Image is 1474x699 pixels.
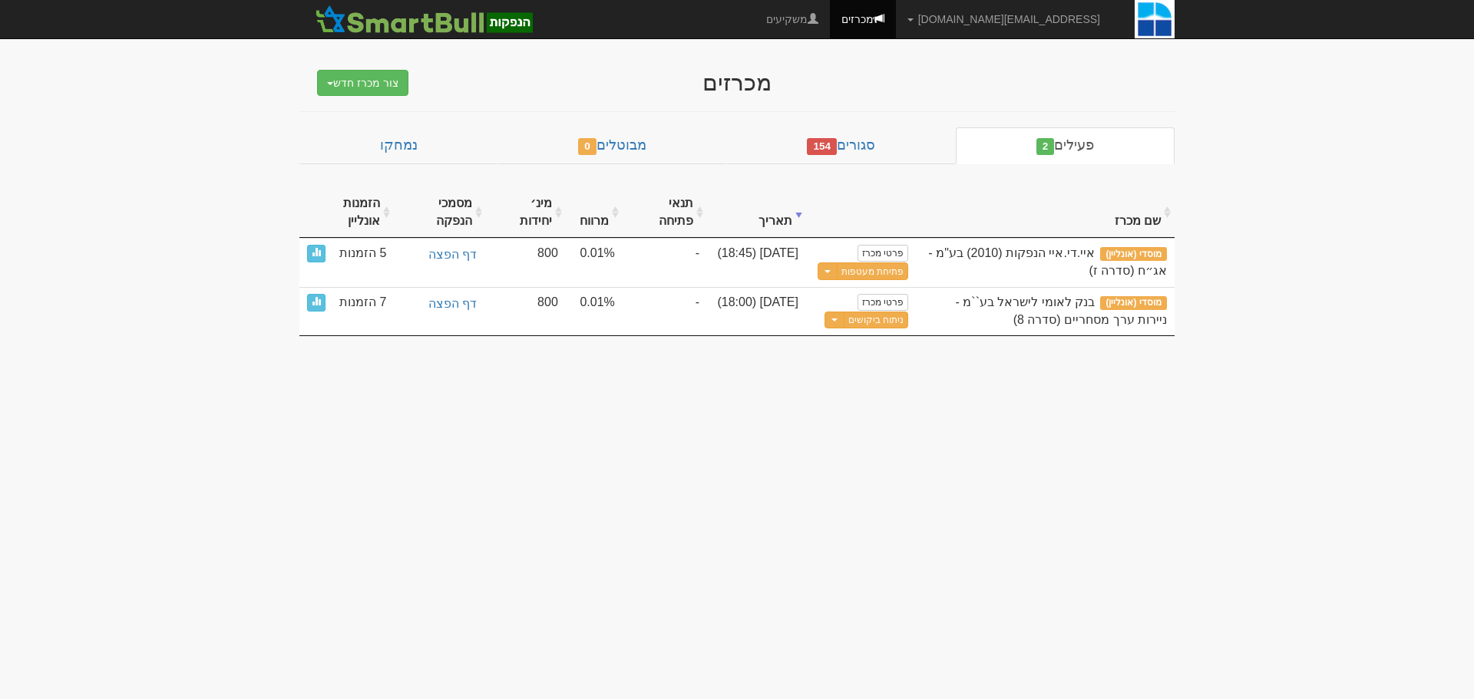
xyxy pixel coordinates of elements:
[299,187,394,239] th: הזמנות אונליין : activate to sort column ascending
[578,138,597,155] span: 0
[1100,247,1167,261] span: מוסדי (אונליין)
[707,238,806,287] td: [DATE] (18:45)
[339,294,386,312] span: 7 הזמנות
[486,187,565,239] th: מינ׳ יחידות : activate to sort column ascending
[727,127,956,164] a: סגורים
[402,294,478,315] a: דף הפצה
[394,187,486,239] th: מסמכי הנפקה : activate to sort column ascending
[837,262,908,280] button: פתיחת מעטפות
[311,4,537,35] img: SmartBull Logo
[1036,138,1055,155] span: 2
[402,245,478,265] a: דף הפצה
[566,187,623,239] th: מרווח : activate to sort column ascending
[707,287,806,336] td: [DATE] (18:00)
[497,127,726,164] a: מבוטלים
[486,238,565,287] td: 800
[623,238,707,287] td: -
[956,295,1167,326] span: בנק לאומי לישראל בע``מ - ניירות ערך מסחריים (סדרה 8)
[623,187,707,239] th: תנאי פתיחה : activate to sort column ascending
[486,287,565,336] td: 800
[566,238,623,287] td: 0.01%
[844,312,908,329] a: ניתוח ביקושים
[807,138,837,155] span: 154
[956,127,1175,164] a: פעילים
[339,245,386,262] span: 5 הזמנות
[299,127,497,164] a: נמחקו
[438,70,1036,95] div: מכרזים
[566,287,623,336] td: 0.01%
[317,70,408,96] button: צור מכרז חדש
[928,246,1167,277] span: איי.די.איי הנפקות (2010) בע"מ - אג״ח (סדרה ז)
[1100,296,1167,310] span: מוסדי (אונליין)
[623,287,707,336] td: -
[858,245,908,262] a: פרטי מכרז
[858,294,908,311] a: פרטי מכרז
[916,187,1175,239] th: שם מכרז : activate to sort column ascending
[707,187,806,239] th: תאריך : activate to sort column ascending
